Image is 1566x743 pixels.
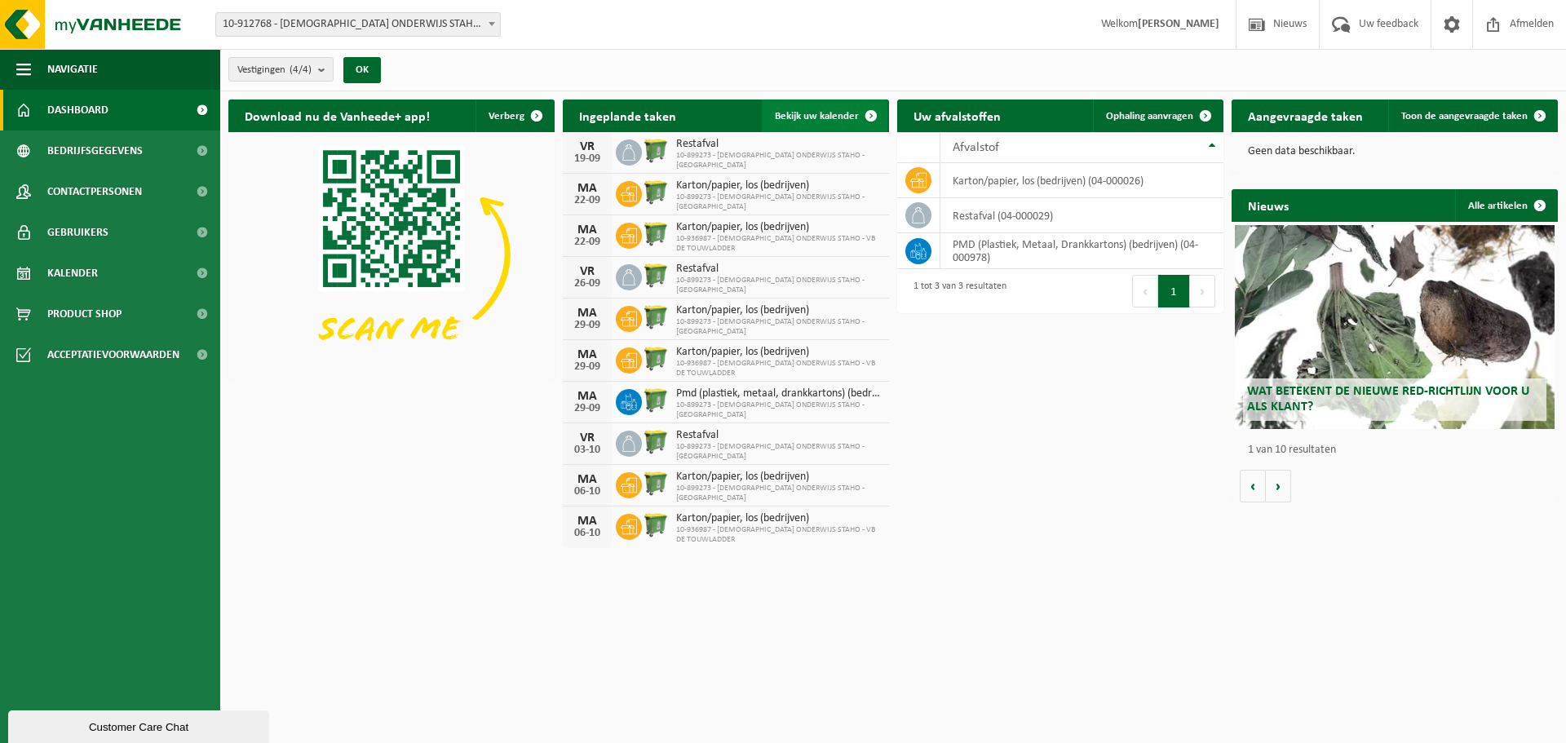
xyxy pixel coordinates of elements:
[215,12,501,37] span: 10-912768 - KATHOLIEK ONDERWIJS STAHO - STADEN
[571,223,604,237] div: MA
[676,442,881,462] span: 10-899273 - [DEMOGRAPHIC_DATA] ONDERWIJS STAHO - [GEOGRAPHIC_DATA]
[1132,275,1158,307] button: Previous
[571,528,604,539] div: 06-10
[1158,275,1190,307] button: 1
[940,198,1223,233] td: restafval (04-000029)
[953,141,999,154] span: Afvalstof
[1247,385,1529,414] span: Wat betekent de nieuwe RED-richtlijn voor u als klant?
[571,361,604,373] div: 29-09
[676,276,881,295] span: 10-899273 - [DEMOGRAPHIC_DATA] ONDERWIJS STAHO - [GEOGRAPHIC_DATA]
[1235,225,1555,429] a: Wat betekent de nieuwe RED-richtlijn voor u als klant?
[476,100,553,132] button: Verberg
[343,57,381,83] button: OK
[1106,111,1193,122] span: Ophaling aanvragen
[47,253,98,294] span: Kalender
[676,512,881,525] span: Karton/papier, los (bedrijven)
[642,428,670,456] img: WB-0770-HPE-GN-50
[676,179,881,192] span: Karton/papier, los (bedrijven)
[676,263,881,276] span: Restafval
[905,273,1006,309] div: 1 tot 3 van 3 resultaten
[571,195,604,206] div: 22-09
[571,486,604,498] div: 06-10
[1266,470,1291,502] button: Volgende
[237,58,312,82] span: Vestigingen
[571,403,604,414] div: 29-09
[642,303,670,331] img: WB-0770-HPE-GN-50
[642,179,670,206] img: WB-0770-HPE-GN-50
[571,473,604,486] div: MA
[571,237,604,248] div: 22-09
[642,470,670,498] img: WB-0770-HPE-GN-50
[676,346,881,359] span: Karton/papier, los (bedrijven)
[571,278,604,290] div: 26-09
[228,57,334,82] button: Vestigingen(4/4)
[1232,189,1305,221] h2: Nieuws
[676,221,881,234] span: Karton/papier, los (bedrijven)
[676,304,881,317] span: Karton/papier, los (bedrijven)
[47,171,142,212] span: Contactpersonen
[1093,100,1222,132] a: Ophaling aanvragen
[676,471,881,484] span: Karton/papier, los (bedrijven)
[571,153,604,165] div: 19-09
[940,163,1223,198] td: karton/papier, los (bedrijven) (04-000026)
[228,132,555,377] img: Download de VHEPlus App
[676,400,881,420] span: 10-899273 - [DEMOGRAPHIC_DATA] ONDERWIJS STAHO - [GEOGRAPHIC_DATA]
[489,111,524,122] span: Verberg
[676,525,881,545] span: 10-936987 - [DEMOGRAPHIC_DATA] ONDERWIJS STAHO - VB DE TOUWLADDER
[1248,146,1542,157] p: Geen data beschikbaar.
[47,49,98,90] span: Navigatie
[642,137,670,165] img: WB-0770-HPE-GN-50
[762,100,887,132] a: Bekijk uw kalender
[940,233,1223,269] td: PMD (Plastiek, Metaal, Drankkartons) (bedrijven) (04-000978)
[775,111,859,122] span: Bekijk uw kalender
[642,387,670,414] img: WB-0770-HPE-GN-50
[571,307,604,320] div: MA
[571,444,604,456] div: 03-10
[676,192,881,212] span: 10-899273 - [DEMOGRAPHIC_DATA] ONDERWIJS STAHO - [GEOGRAPHIC_DATA]
[676,359,881,378] span: 10-936987 - [DEMOGRAPHIC_DATA] ONDERWIJS STAHO - VB DE TOUWLADDER
[47,90,108,130] span: Dashboard
[676,138,881,151] span: Restafval
[47,130,143,171] span: Bedrijfsgegevens
[47,294,122,334] span: Product Shop
[571,265,604,278] div: VR
[571,348,604,361] div: MA
[1455,189,1556,222] a: Alle artikelen
[897,100,1017,131] h2: Uw afvalstoffen
[571,515,604,528] div: MA
[563,100,692,131] h2: Ingeplande taken
[216,13,500,36] span: 10-912768 - KATHOLIEK ONDERWIJS STAHO - STADEN
[228,100,446,131] h2: Download nu de Vanheede+ app!
[571,182,604,195] div: MA
[571,320,604,331] div: 29-09
[1138,18,1219,30] strong: [PERSON_NAME]
[1248,444,1550,456] p: 1 van 10 resultaten
[642,220,670,248] img: WB-0770-HPE-GN-50
[676,317,881,337] span: 10-899273 - [DEMOGRAPHIC_DATA] ONDERWIJS STAHO - [GEOGRAPHIC_DATA]
[676,151,881,170] span: 10-899273 - [DEMOGRAPHIC_DATA] ONDERWIJS STAHO - [GEOGRAPHIC_DATA]
[571,140,604,153] div: VR
[47,334,179,375] span: Acceptatievoorwaarden
[676,429,881,442] span: Restafval
[1240,470,1266,502] button: Vorige
[642,345,670,373] img: WB-0770-HPE-GN-50
[47,212,108,253] span: Gebruikers
[1232,100,1379,131] h2: Aangevraagde taken
[8,707,272,743] iframe: chat widget
[1190,275,1215,307] button: Next
[642,262,670,290] img: WB-0770-HPE-GN-50
[642,511,670,539] img: WB-0770-HPE-GN-50
[571,431,604,444] div: VR
[571,390,604,403] div: MA
[1388,100,1556,132] a: Toon de aangevraagde taken
[676,387,881,400] span: Pmd (plastiek, metaal, drankkartons) (bedrijven)
[290,64,312,75] count: (4/4)
[1401,111,1528,122] span: Toon de aangevraagde taken
[676,484,881,503] span: 10-899273 - [DEMOGRAPHIC_DATA] ONDERWIJS STAHO - [GEOGRAPHIC_DATA]
[676,234,881,254] span: 10-936987 - [DEMOGRAPHIC_DATA] ONDERWIJS STAHO - VB DE TOUWLADDER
